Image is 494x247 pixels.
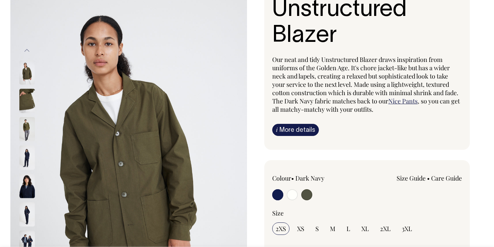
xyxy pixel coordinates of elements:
div: Size [272,209,462,217]
a: Care Guide [431,174,462,182]
span: L [346,225,350,233]
button: Previous [22,43,32,58]
input: M [326,222,339,235]
span: M [330,225,335,233]
input: 2XS [272,222,289,235]
span: S [315,225,319,233]
input: XL [358,222,372,235]
img: olive [19,89,35,113]
input: 3XL [398,222,416,235]
span: • [427,174,430,182]
img: dark-navy [19,146,35,170]
img: dark-navy [19,174,35,198]
span: , so you can get all matchy-matchy with your outfits. [272,97,460,113]
span: 2XS [276,225,286,233]
a: iMore details [272,124,319,136]
span: i [276,126,278,133]
img: dark-navy [19,202,35,227]
input: L [343,222,354,235]
a: Size Guide [397,174,426,182]
img: olive [19,61,35,85]
span: Our neat and tidy Unstructured Blazer draws inspiration from uniforms of the Golden Age. It's cho... [272,55,458,105]
span: 3XL [402,225,412,233]
span: XL [361,225,369,233]
span: 2XL [380,225,391,233]
img: olive [19,117,35,141]
div: Colour [272,174,348,182]
label: Dark Navy [295,174,324,182]
a: Nice Pants [388,97,418,105]
input: S [312,222,322,235]
span: XS [297,225,304,233]
input: 2XL [377,222,394,235]
span: • [291,174,294,182]
input: XS [294,222,308,235]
